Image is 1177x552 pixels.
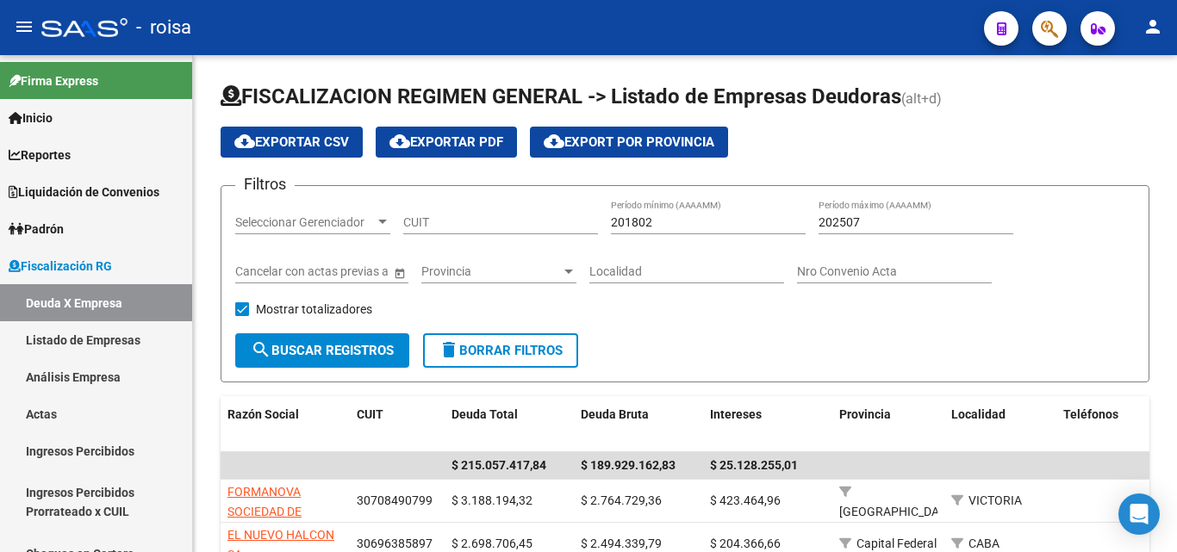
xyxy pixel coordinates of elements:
[9,109,53,127] span: Inicio
[423,333,578,368] button: Borrar Filtros
[710,536,781,550] span: $ 204.366,66
[544,134,714,150] span: Export por Provincia
[421,264,561,279] span: Provincia
[357,493,433,507] span: 30708490799
[357,536,433,550] span: 30696385897
[9,183,159,202] span: Liquidación de Convenios
[389,131,410,152] mat-icon: cloud_download
[832,396,944,453] datatable-header-cell: Provincia
[1143,16,1163,37] mat-icon: person
[451,493,532,507] span: $ 3.188.194,32
[389,134,503,150] span: Exportar PDF
[968,536,1000,550] span: CABA
[234,131,255,152] mat-icon: cloud_download
[901,90,942,107] span: (alt+d)
[390,264,408,282] button: Open calendar
[235,215,375,230] span: Seleccionar Gerenciador
[710,458,798,472] span: $ 25.128.255,01
[439,343,563,358] span: Borrar Filtros
[1063,407,1118,421] span: Teléfonos
[530,127,728,158] button: Export por Provincia
[235,172,295,196] h3: Filtros
[451,407,518,421] span: Deuda Total
[376,127,517,158] button: Exportar PDF
[581,407,649,421] span: Deuda Bruta
[251,343,394,358] span: Buscar Registros
[451,536,532,550] span: $ 2.698.706,45
[574,396,703,453] datatable-header-cell: Deuda Bruta
[839,505,956,518] span: [GEOGRAPHIC_DATA]
[221,84,901,109] span: FISCALIZACION REGIMEN GENERAL -> Listado de Empresas Deudoras
[256,299,372,319] span: Mostrar totalizadores
[235,333,409,368] button: Buscar Registros
[581,536,662,550] span: $ 2.494.339,79
[9,220,64,239] span: Padrón
[1118,493,1160,535] div: Open Intercom Messenger
[710,493,781,507] span: $ 423.464,96
[14,16,34,37] mat-icon: menu
[251,339,271,360] mat-icon: search
[703,396,832,453] datatable-header-cell: Intereses
[839,407,891,421] span: Provincia
[710,407,762,421] span: Intereses
[221,396,350,453] datatable-header-cell: Razón Social
[9,71,98,90] span: Firma Express
[439,339,459,360] mat-icon: delete
[968,493,1022,507] span: VICTORIA
[227,407,299,421] span: Razón Social
[350,396,445,453] datatable-header-cell: CUIT
[581,458,676,472] span: $ 189.929.162,83
[357,407,383,421] span: CUIT
[944,396,1056,453] datatable-header-cell: Localidad
[234,134,349,150] span: Exportar CSV
[951,407,1006,421] span: Localidad
[544,131,564,152] mat-icon: cloud_download
[9,146,71,164] span: Reportes
[445,396,574,453] datatable-header-cell: Deuda Total
[581,493,662,507] span: $ 2.764.729,36
[451,458,546,472] span: $ 215.057.417,84
[221,127,363,158] button: Exportar CSV
[856,536,937,550] span: Capital Federal
[9,257,112,276] span: Fiscalización RG
[136,9,191,47] span: - roisa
